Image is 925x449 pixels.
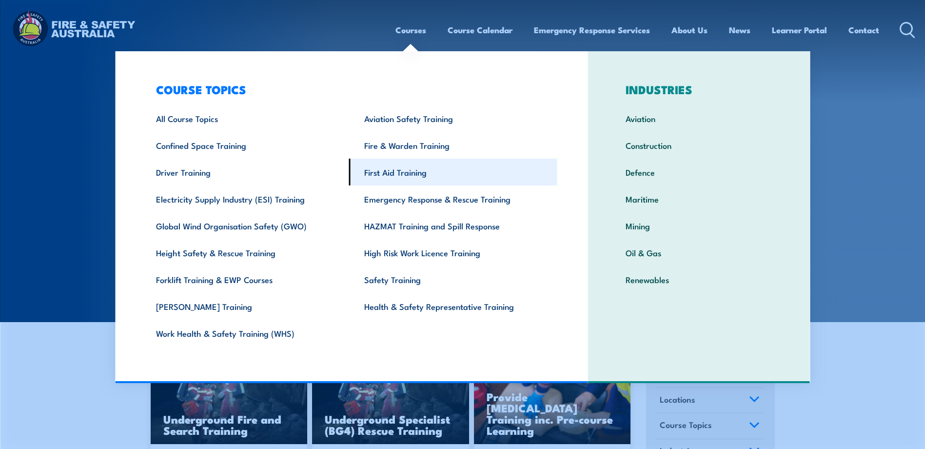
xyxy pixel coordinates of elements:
a: Driver Training [141,159,349,185]
a: Electricity Supply Industry (ESI) Training [141,185,349,212]
h3: INDUSTRIES [610,82,787,96]
span: Locations [660,393,695,406]
a: Course Topics [655,413,764,439]
img: Low Voltage Rescue and Provide CPR [474,357,631,445]
a: Oil & Gas [610,239,787,266]
a: Safety Training [349,266,557,293]
img: Underground mine rescue [151,357,308,445]
a: About Us [671,17,708,43]
a: Learner Portal [772,17,827,43]
a: Maritime [610,185,787,212]
a: Emergency Response & Rescue Training [349,185,557,212]
a: Construction [610,132,787,159]
span: Course Topics [660,418,712,431]
a: Confined Space Training [141,132,349,159]
a: Emergency Response Services [534,17,650,43]
a: Aviation Safety Training [349,105,557,132]
h3: Underground Specialist (BG4) Rescue Training [325,413,456,436]
a: Forklift Training & EWP Courses [141,266,349,293]
a: HAZMAT Training and Spill Response [349,212,557,239]
a: Course Calendar [448,17,512,43]
h3: COURSE TOPICS [141,82,557,96]
a: Health & Safety Representative Training [349,293,557,320]
a: Work Health & Safety Training (WHS) [141,320,349,347]
a: Provide [MEDICAL_DATA] Training inc. Pre-course Learning [474,357,631,445]
a: Underground Specialist (BG4) Rescue Training [312,357,469,445]
a: Renewables [610,266,787,293]
a: News [729,17,750,43]
a: First Aid Training [349,159,557,185]
a: All Course Topics [141,105,349,132]
h3: Underground Fire and Search Training [163,413,295,436]
a: High Risk Work Licence Training [349,239,557,266]
a: Global Wind Organisation Safety (GWO) [141,212,349,239]
a: Courses [395,17,426,43]
a: Contact [848,17,879,43]
a: [PERSON_NAME] Training [141,293,349,320]
a: Height Safety & Rescue Training [141,239,349,266]
a: Defence [610,159,787,185]
a: Underground Fire and Search Training [151,357,308,445]
a: Aviation [610,105,787,132]
a: Mining [610,212,787,239]
a: Fire & Warden Training [349,132,557,159]
img: Underground mine rescue [312,357,469,445]
a: Locations [655,388,764,413]
h3: Provide [MEDICAL_DATA] Training inc. Pre-course Learning [487,391,618,436]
